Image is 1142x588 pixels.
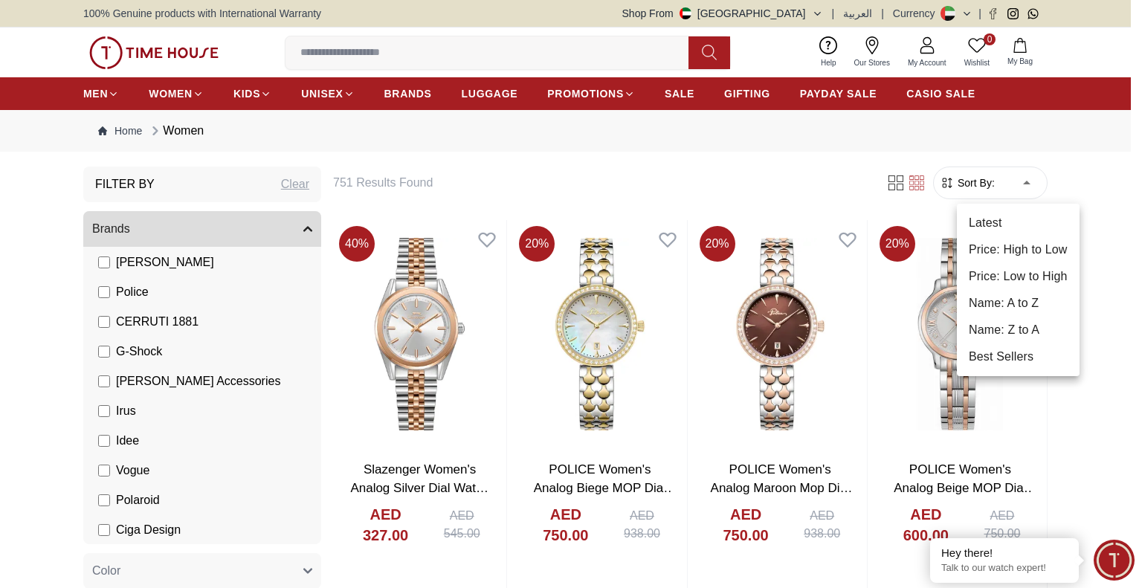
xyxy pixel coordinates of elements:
[957,290,1080,317] li: Name: A to Z
[1094,540,1135,581] div: Chat Widget
[957,343,1080,370] li: Best Sellers
[957,263,1080,290] li: Price: Low to High
[957,210,1080,236] li: Latest
[941,546,1068,560] div: Hey there!
[957,317,1080,343] li: Name: Z to A
[941,562,1068,575] p: Talk to our watch expert!
[957,236,1080,263] li: Price: High to Low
